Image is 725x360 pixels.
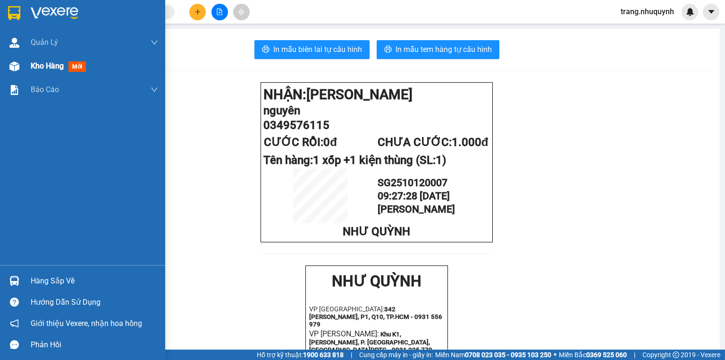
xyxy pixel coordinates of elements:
button: plus [189,4,206,20]
div: Phản hồi [31,338,158,352]
button: printerIn mẫu biên lai tự cấu hình [254,40,370,59]
span: 09:27:28 [DATE] [378,190,450,202]
span: Giới thiệu Vexere, nhận hoa hồng [31,317,142,329]
span: [PERSON_NAME] [306,86,413,103]
span: aim [238,9,244,15]
img: warehouse-icon [9,38,19,48]
strong: NHƯ QUỲNH [26,4,116,22]
span: Miền Nam [435,350,551,360]
span: Hỗ trợ kỹ thuật: [257,350,344,360]
strong: 342 [PERSON_NAME], P1, Q10, TP.HCM - 0931 556 979 [4,35,137,57]
span: notification [10,319,19,328]
strong: NHẬN: [263,86,413,103]
span: question-circle [10,298,19,307]
div: Hướng dẫn sử dụng [31,295,158,309]
span: copyright [673,351,679,358]
span: CHƯA CƯỚC: [378,136,489,149]
span: down [151,86,158,94]
button: aim [233,4,250,20]
span: Báo cáo [31,84,59,95]
span: | [351,350,352,360]
span: mới [68,61,86,72]
span: [PERSON_NAME] [378,203,455,215]
span: nguyên [263,104,300,117]
button: caret-down [703,4,719,20]
span: 1 xốp +1 kiện thùng (SL: [313,154,446,167]
span: printer [384,45,392,54]
strong: 0369 525 060 [586,351,627,359]
img: warehouse-icon [9,61,19,71]
span: ⚪️ [554,353,556,357]
div: Hàng sắp về [31,274,158,288]
span: Quản Lý [31,36,58,48]
span: VP [PERSON_NAME]: [4,59,74,68]
strong: NHƯ QUỲNH [332,272,422,290]
img: warehouse-icon [9,276,19,286]
p: VP [GEOGRAPHIC_DATA]: [309,305,444,328]
span: Cung cấp máy in - giấy in: [359,350,433,360]
span: plus [194,9,201,15]
span: 1.000đ [452,136,489,149]
strong: 342 [PERSON_NAME], P1, Q10, TP.HCM - 0931 556 979 [309,306,442,328]
span: trang.nhuquynh [613,6,682,17]
img: icon-new-feature [686,8,694,16]
span: 0349576115 [263,119,329,132]
span: SG2510120007 [378,177,447,189]
span: Miền Bắc [559,350,627,360]
span: 1) [436,154,446,167]
button: printerIn mẫu tem hàng tự cấu hình [377,40,499,59]
span: CƯỚC RỒI: [264,136,337,149]
span: VP [PERSON_NAME]: [309,329,379,338]
span: file-add [216,9,223,15]
strong: 1900 633 818 [303,351,344,359]
span: down [151,39,158,46]
strong: 0708 023 035 - 0935 103 250 [465,351,551,359]
span: NHƯ QUỲNH [343,225,410,238]
span: | [634,350,635,360]
span: In mẫu tem hàng tự cấu hình [396,43,492,55]
span: printer [262,45,270,54]
button: file-add [211,4,228,20]
span: In mẫu biên lai tự cấu hình [273,43,362,55]
img: logo-vxr [8,6,20,20]
span: message [10,340,19,349]
span: caret-down [707,8,716,16]
p: VP [GEOGRAPHIC_DATA]: [4,34,138,57]
span: Kho hàng [31,61,64,70]
span: Tên hàng: [263,154,446,167]
span: 0đ [323,136,337,149]
img: solution-icon [9,85,19,95]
